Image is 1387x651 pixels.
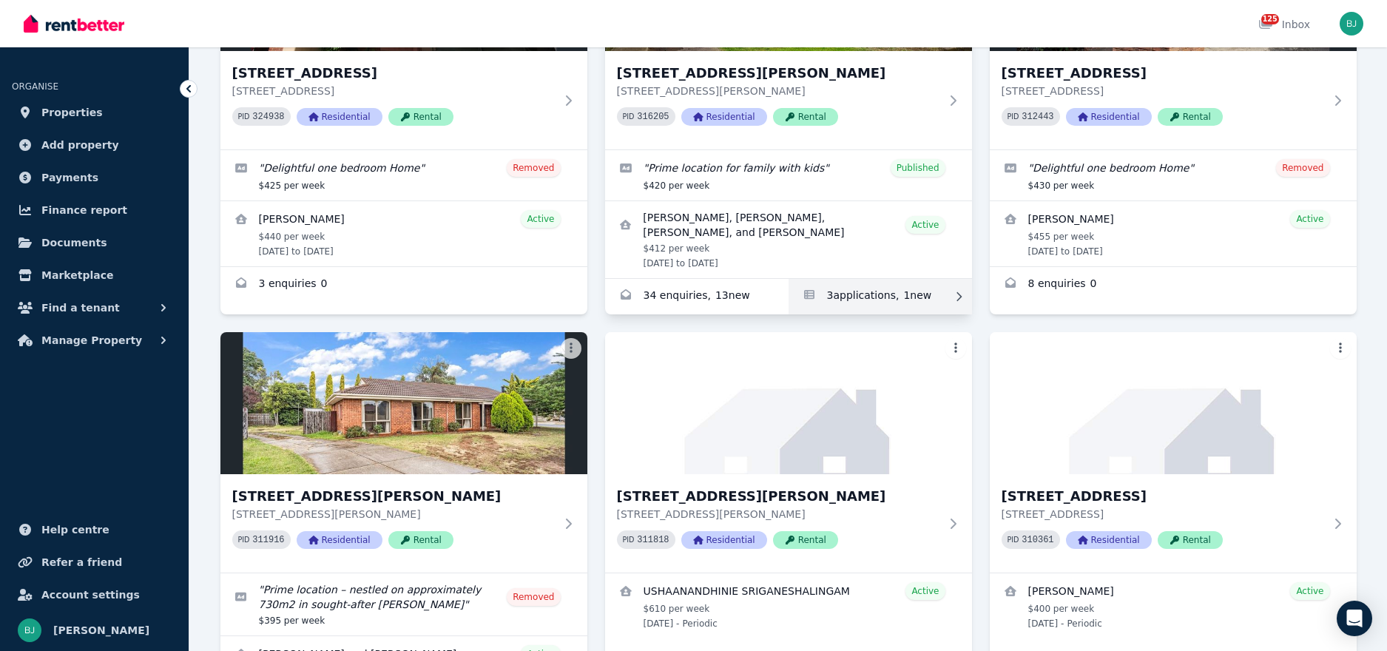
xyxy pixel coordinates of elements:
code: 311818 [637,535,669,545]
img: RentBetter [24,13,124,35]
span: Rental [773,531,838,549]
a: View details for Gloria Patelesio, Raylee Lafaele, Vanessa Patelesio, and Peti Lauese [605,201,972,278]
a: Account settings [12,580,177,610]
span: Refer a friend [41,553,122,571]
span: Add property [41,136,119,154]
button: More options [1330,338,1351,359]
h3: [STREET_ADDRESS] [1002,63,1324,84]
code: 311916 [252,535,284,545]
span: Help centre [41,521,109,539]
code: 310361 [1022,535,1053,545]
h3: [STREET_ADDRESS][PERSON_NAME] [617,486,939,507]
button: Find a tenant [12,293,177,323]
span: Payments [41,169,98,186]
span: [PERSON_NAME] [53,621,149,639]
span: Residential [297,108,382,126]
span: Account settings [41,586,140,604]
a: Edit listing: Prime location – nestled on approximately 730m2 in sought-after Melton West [220,573,587,635]
span: 125 [1261,14,1279,24]
a: Properties [12,98,177,127]
span: Rental [1158,108,1223,126]
code: 324938 [252,112,284,122]
a: Enquiries for 2/282 Langridge Street, Abbotsford [220,267,587,303]
a: unit 6/1 Larnoo Avenue, Brunswick West[STREET_ADDRESS][STREET_ADDRESS]PID 310361ResidentialRental [990,332,1357,573]
a: View details for Gordon Smith [220,201,587,266]
span: Residential [681,531,767,549]
button: Manage Property [12,325,177,355]
span: Residential [297,531,382,549]
span: Manage Property [41,331,142,349]
a: Add property [12,130,177,160]
span: Properties [41,104,103,121]
a: Applications for 57 Hilton Way, Melton West [789,279,972,314]
p: [STREET_ADDRESS][PERSON_NAME] [617,507,939,522]
img: 54 Westmoreland Road, Sunshine North [605,332,972,474]
a: Help centre [12,515,177,544]
small: PID [1008,112,1019,121]
img: 25 Hilton Way, Melton West [220,332,587,474]
button: More options [945,338,966,359]
p: [STREET_ADDRESS] [1002,84,1324,98]
code: 312443 [1022,112,1053,122]
img: Bom Jin [1340,12,1363,36]
span: Marketplace [41,266,113,284]
span: Finance report [41,201,127,219]
a: Enquiries for 57 Hilton Way, Melton West [605,279,789,314]
span: Rental [773,108,838,126]
p: [STREET_ADDRESS] [232,84,555,98]
img: Bom Jin [18,618,41,642]
span: Find a tenant [41,299,120,317]
a: 54 Westmoreland Road, Sunshine North[STREET_ADDRESS][PERSON_NAME][STREET_ADDRESS][PERSON_NAME]PID... [605,332,972,573]
p: [STREET_ADDRESS][PERSON_NAME] [232,507,555,522]
a: Edit listing: Prime location for family with kids [605,150,972,200]
h3: [STREET_ADDRESS] [232,63,555,84]
img: unit 6/1 Larnoo Avenue, Brunswick West [990,332,1357,474]
div: Inbox [1258,17,1310,32]
a: Enquiries for unit 1/1 Larnoo Avenue, Brunswick West [990,267,1357,303]
h3: [STREET_ADDRESS][PERSON_NAME] [617,63,939,84]
a: Edit listing: Delightful one bedroom Home [220,150,587,200]
span: Rental [1158,531,1223,549]
a: Payments [12,163,177,192]
span: Rental [388,108,453,126]
span: ORGANISE [12,81,58,92]
small: PID [623,112,635,121]
a: Documents [12,228,177,257]
small: PID [1008,536,1019,544]
span: Documents [41,234,107,252]
a: 25 Hilton Way, Melton West[STREET_ADDRESS][PERSON_NAME][STREET_ADDRESS][PERSON_NAME]PID 311916Res... [220,332,587,573]
span: Residential [1066,531,1152,549]
span: Rental [388,531,453,549]
small: PID [238,536,250,544]
button: More options [561,338,581,359]
span: Residential [1066,108,1152,126]
h3: [STREET_ADDRESS][PERSON_NAME] [232,486,555,507]
p: [STREET_ADDRESS] [1002,507,1324,522]
a: Marketplace [12,260,177,290]
a: Refer a friend [12,547,177,577]
small: PID [623,536,635,544]
h3: [STREET_ADDRESS] [1002,486,1324,507]
a: View details for Keren Smith [990,573,1357,638]
a: View details for Niamh Cooke [990,201,1357,266]
a: View details for USHAANANDHINIE SRIGANESHALINGAM [605,573,972,638]
a: Edit listing: Delightful one bedroom Home [990,150,1357,200]
span: Residential [681,108,767,126]
div: Open Intercom Messenger [1337,601,1372,636]
p: [STREET_ADDRESS][PERSON_NAME] [617,84,939,98]
a: Finance report [12,195,177,225]
small: PID [238,112,250,121]
code: 316205 [637,112,669,122]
